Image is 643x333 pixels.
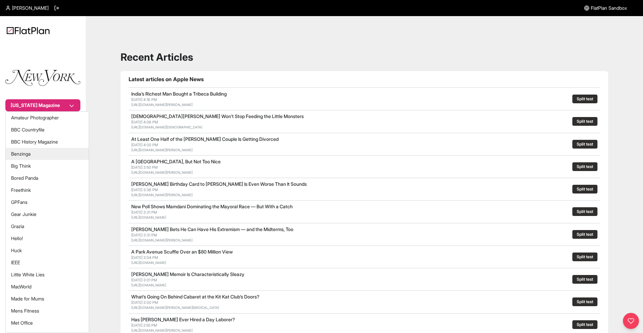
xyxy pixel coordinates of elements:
button: [US_STATE] Magazine [5,99,80,111]
button: Gear Junkie [6,208,89,220]
button: Made for Mums [6,293,89,305]
button: Amateur Photographer [6,112,89,124]
button: BBC History Magazine [6,136,89,148]
div: [US_STATE] Magazine [5,111,89,333]
button: MacWorld [6,281,89,293]
button: Huck [6,244,89,257]
button: Hello! [6,232,89,244]
button: Grazia [6,220,89,232]
button: GPFans [6,196,89,208]
button: Big Think [6,160,89,172]
button: Met Office [6,317,89,329]
button: Freethink [6,184,89,196]
button: Bored Panda [6,172,89,184]
button: BBC Countryfile [6,124,89,136]
button: IEEE [6,257,89,269]
button: Little White Lies [6,269,89,281]
button: Benzinga [6,148,89,160]
button: Mens Fitness [6,305,89,317]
